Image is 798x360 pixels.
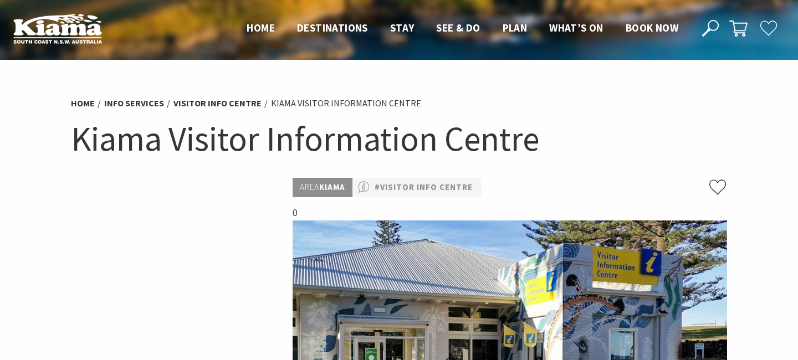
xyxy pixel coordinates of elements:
a: Home [247,21,275,35]
a: Plan [503,21,528,35]
a: What’s On [549,21,603,35]
span: Stay [390,21,415,34]
span: Area [300,182,319,192]
span: Home [247,21,275,34]
li: Kiama Visitor Information Centre [271,96,421,111]
span: What’s On [549,21,603,34]
nav: Main Menu [236,19,689,38]
span: Plan [503,21,528,34]
a: Stay [390,21,415,35]
p: Kiama [293,178,352,197]
a: Destinations [297,21,368,35]
span: Destinations [297,21,368,34]
img: Kiama Logo [13,13,102,44]
span: See & Do [436,21,480,34]
a: See & Do [436,21,480,35]
a: Info Services [104,97,164,109]
a: Visitor Info Centre [173,97,262,109]
span: Book now [626,21,678,34]
h1: Kiama Visitor Information Centre [71,116,727,161]
a: Book now [626,21,678,35]
a: Home [71,97,95,109]
a: #Visitor Info Centre [375,181,473,194]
